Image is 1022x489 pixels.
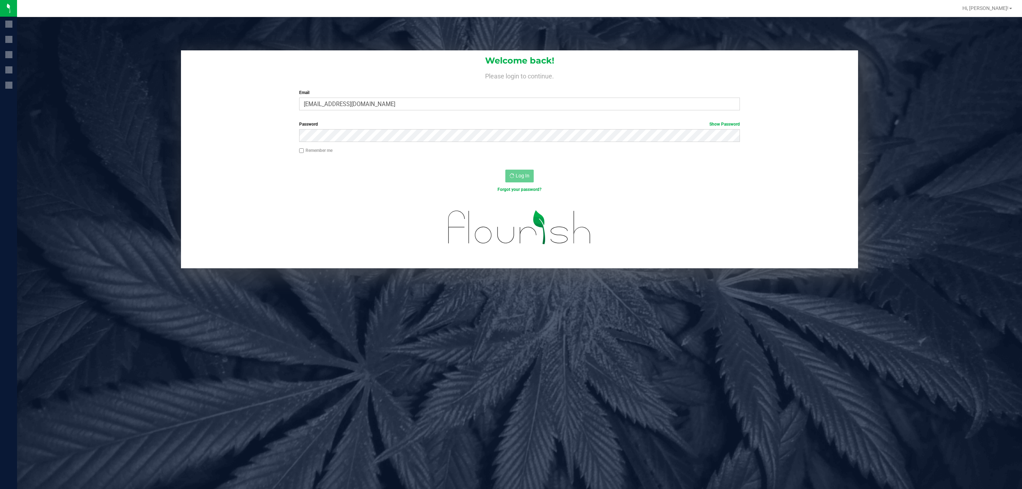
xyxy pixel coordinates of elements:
a: Show Password [709,122,740,127]
input: Remember me [299,148,304,153]
h1: Welcome back! [181,56,858,65]
img: flourish_logo.svg [435,200,604,254]
span: Hi, [PERSON_NAME]! [962,5,1009,11]
h4: Please login to continue. [181,71,858,79]
label: Remember me [299,147,333,154]
span: Log In [516,173,529,178]
label: Email [299,89,740,96]
button: Log In [505,170,534,182]
a: Forgot your password? [498,187,542,192]
span: Password [299,122,318,127]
